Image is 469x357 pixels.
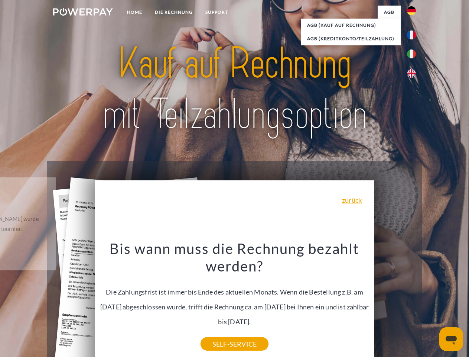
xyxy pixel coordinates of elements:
[53,8,113,16] img: logo-powerpay-white.svg
[71,36,398,142] img: title-powerpay_de.svg
[407,30,416,39] img: fr
[407,49,416,58] img: it
[201,337,268,351] a: SELF-SERVICE
[301,19,401,32] a: AGB (Kauf auf Rechnung)
[407,6,416,15] img: de
[439,327,463,351] iframe: Schaltfläche zum Öffnen des Messaging-Fensters
[121,6,149,19] a: Home
[378,6,401,19] a: agb
[407,69,416,78] img: en
[199,6,234,19] a: SUPPORT
[301,32,401,45] a: AGB (Kreditkonto/Teilzahlung)
[342,197,362,203] a: zurück
[149,6,199,19] a: DIE RECHNUNG
[99,239,370,344] div: Die Zahlungsfrist ist immer bis Ende des aktuellen Monats. Wenn die Bestellung z.B. am [DATE] abg...
[99,239,370,275] h3: Bis wann muss die Rechnung bezahlt werden?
